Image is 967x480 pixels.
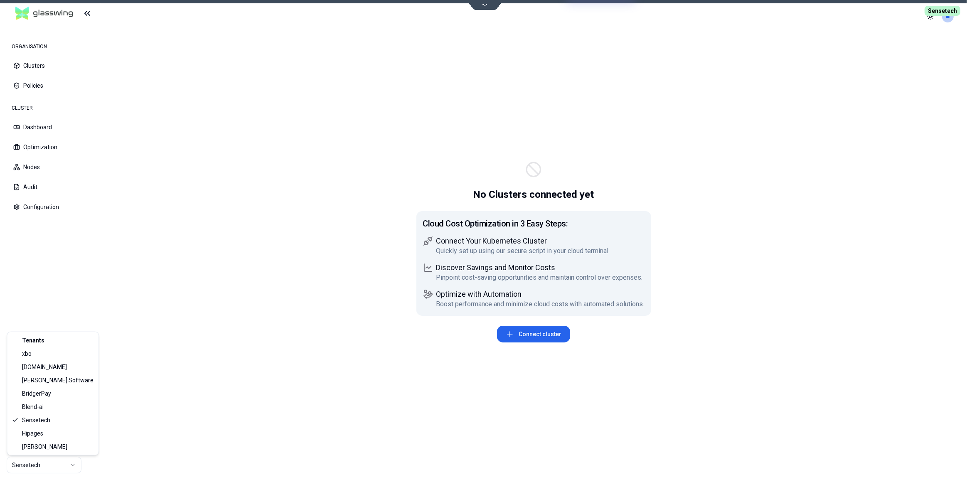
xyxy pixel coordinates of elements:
span: Hipages [22,429,43,438]
span: Sensetech [22,416,50,424]
span: [DOMAIN_NAME] [22,363,67,371]
span: [PERSON_NAME] Software [22,376,94,384]
span: [PERSON_NAME] [22,443,67,451]
div: Tenants [9,334,97,347]
span: BridgerPay [22,389,51,398]
span: Blend-ai [22,403,44,411]
span: xbo [22,350,32,358]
